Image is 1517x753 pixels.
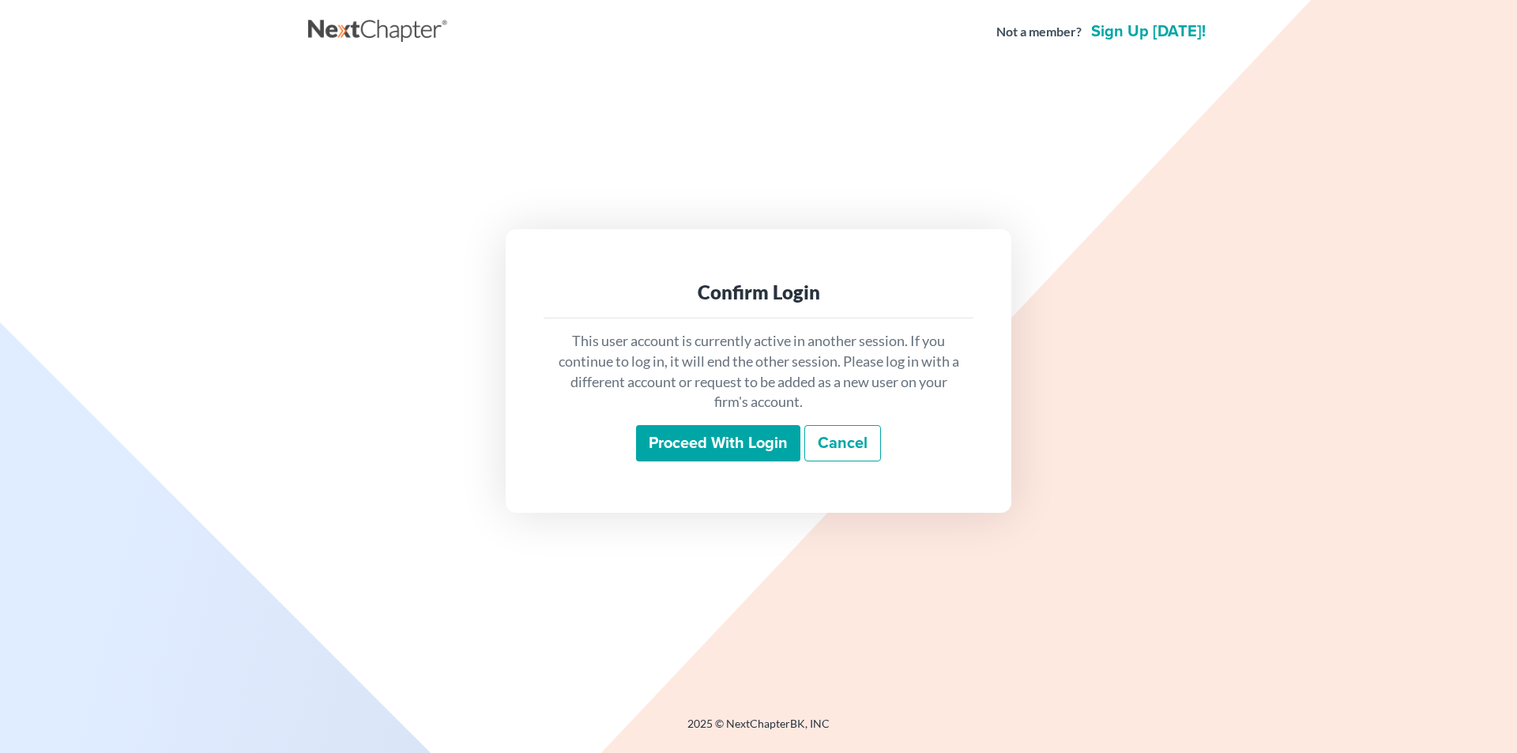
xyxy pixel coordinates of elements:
strong: Not a member? [996,23,1082,41]
input: Proceed with login [636,425,800,461]
div: 2025 © NextChapterBK, INC [308,716,1209,744]
div: Confirm Login [556,280,961,305]
a: Cancel [804,425,881,461]
p: This user account is currently active in another session. If you continue to log in, it will end ... [556,331,961,412]
a: Sign up [DATE]! [1088,24,1209,40]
